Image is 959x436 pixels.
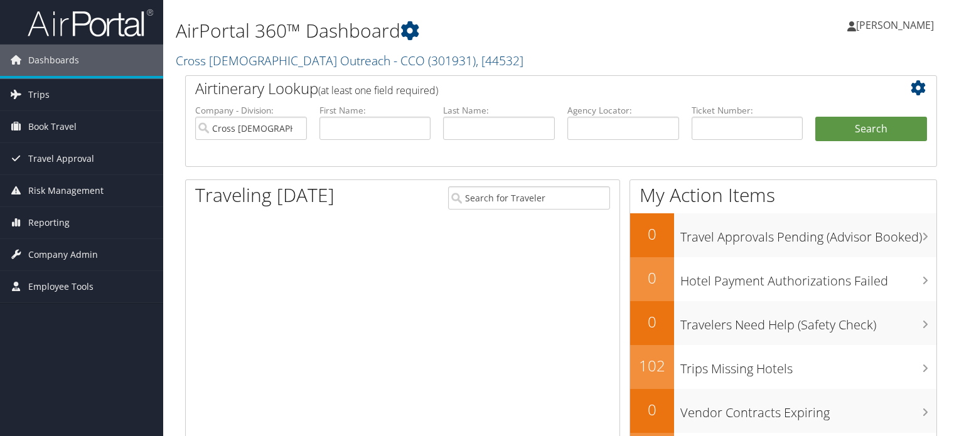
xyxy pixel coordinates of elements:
[630,267,674,289] h2: 0
[448,186,610,210] input: Search for Traveler
[28,239,98,270] span: Company Admin
[630,182,936,208] h1: My Action Items
[680,222,936,246] h3: Travel Approvals Pending (Advisor Booked)
[318,83,438,97] span: (at least one field required)
[443,104,555,117] label: Last Name:
[630,257,936,301] a: 0Hotel Payment Authorizations Failed
[28,143,94,174] span: Travel Approval
[630,223,674,245] h2: 0
[195,78,864,99] h2: Airtinerary Lookup
[28,271,94,302] span: Employee Tools
[176,52,523,69] a: Cross [DEMOGRAPHIC_DATA] Outreach - CCO
[567,104,679,117] label: Agency Locator:
[176,18,690,44] h1: AirPortal 360™ Dashboard
[195,104,307,117] label: Company - Division:
[28,8,153,38] img: airportal-logo.png
[680,398,936,422] h3: Vendor Contracts Expiring
[195,182,335,208] h1: Traveling [DATE]
[692,104,803,117] label: Ticket Number:
[630,345,936,389] a: 102Trips Missing Hotels
[28,207,70,238] span: Reporting
[319,104,431,117] label: First Name:
[680,266,936,290] h3: Hotel Payment Authorizations Failed
[630,301,936,345] a: 0Travelers Need Help (Safety Check)
[28,111,77,142] span: Book Travel
[630,355,674,376] h2: 102
[630,399,674,420] h2: 0
[28,175,104,206] span: Risk Management
[680,354,936,378] h3: Trips Missing Hotels
[28,79,50,110] span: Trips
[815,117,927,142] button: Search
[630,311,674,332] h2: 0
[630,389,936,433] a: 0Vendor Contracts Expiring
[847,6,946,44] a: [PERSON_NAME]
[630,213,936,257] a: 0Travel Approvals Pending (Advisor Booked)
[428,52,476,69] span: ( 301931 )
[28,45,79,76] span: Dashboards
[856,18,934,32] span: [PERSON_NAME]
[476,52,523,69] span: , [ 44532 ]
[680,310,936,334] h3: Travelers Need Help (Safety Check)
